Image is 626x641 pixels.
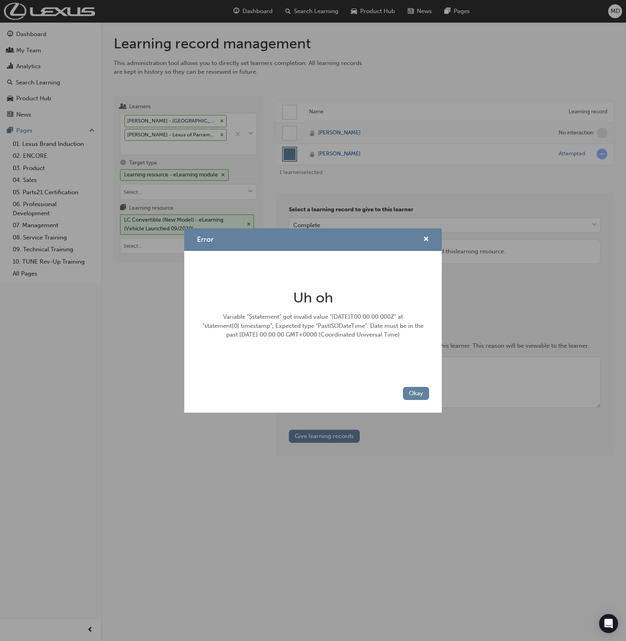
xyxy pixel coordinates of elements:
[200,289,426,306] h1: Uh oh
[599,614,618,633] div: Open Intercom Messenger
[423,235,429,245] button: cross-icon
[184,228,442,413] div: Error
[197,235,214,244] span: Error
[200,312,426,339] div: Variable "$statement" got invalid value "[DATE]T00:00:00.000Z" at "statement[0].timestamp"; Expec...
[423,236,429,243] span: cross-icon
[403,387,429,400] button: Okay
